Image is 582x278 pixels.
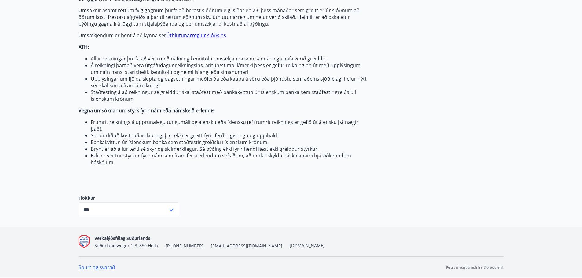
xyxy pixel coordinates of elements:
[79,235,90,248] img: Q9do5ZaFAFhn9lajViqaa6OIrJ2A2A46lF7VsacK.png
[91,152,367,166] li: Ekki er veittur styrkur fyrir nám sem fram fer á erlendum vefsíðum, að undanskyldu háskólanámi hj...
[91,132,367,139] li: Sundurliðuð kostnaðarskipting, þ.e. ekki er greitt fyrir ferðir, gistingu og uppihald.
[166,32,227,39] a: Úthlutunarreglur sjóðsins.
[91,55,367,62] li: Allar reikningar þurfa að vera með nafni og kennitölu umsækjanda sem sannanlega hafa verið greiddir.
[79,264,115,271] a: Spurt og svarað
[79,195,179,201] label: Flokkur
[91,89,367,102] li: Staðfesting á að reikningur sé greiddur skal staðfest með bankakvittun úr íslenskum banka sem sta...
[211,243,282,249] span: [EMAIL_ADDRESS][DOMAIN_NAME]
[91,75,367,89] li: Upplýsingar um fjölda skipta og dagsetningar meðferða eða kaupa á vöru eða þjónustu sem aðeins sj...
[79,44,89,50] strong: ATH:
[79,7,367,27] p: Umsóknir ásamt réttum fylgigögnum þurfa að berast sjóðnum eigi síðar en 23. þess mánaðar sem grei...
[91,146,367,152] li: Brýnt er að allur texti sé skýr og skilmerkilegur. Sé þýðing ekki fyrir hendi fæst ekki greiddur ...
[94,235,150,241] span: Verkalýðsfélag Suðurlands
[446,265,504,270] p: Keyrt á hugbúnaði frá Dorado ehf.
[91,62,367,75] li: Á reikningi þarf að vera útgáfudagur reikningsins, áritun/stimpill/merki þess er gefur reikningin...
[79,32,367,39] p: Umsækjendum er bent á að kynna sér
[91,139,367,146] li: Bankakvittun úr íslenskum banka sem staðfestir greiðslu í íslenskum krónum.
[290,243,325,248] a: [DOMAIN_NAME]
[91,119,367,132] li: Frumrit reiknings á upprunalegu tungumáli og á ensku eða íslensku (ef frumrit reiknings er gefið ...
[94,243,158,248] span: Suðurlandsvegur 1-3, 850 Hella
[79,107,214,114] strong: Vegna umsóknar um styrk fyrir nám eða námskeið erlendis
[166,243,203,249] span: [PHONE_NUMBER]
